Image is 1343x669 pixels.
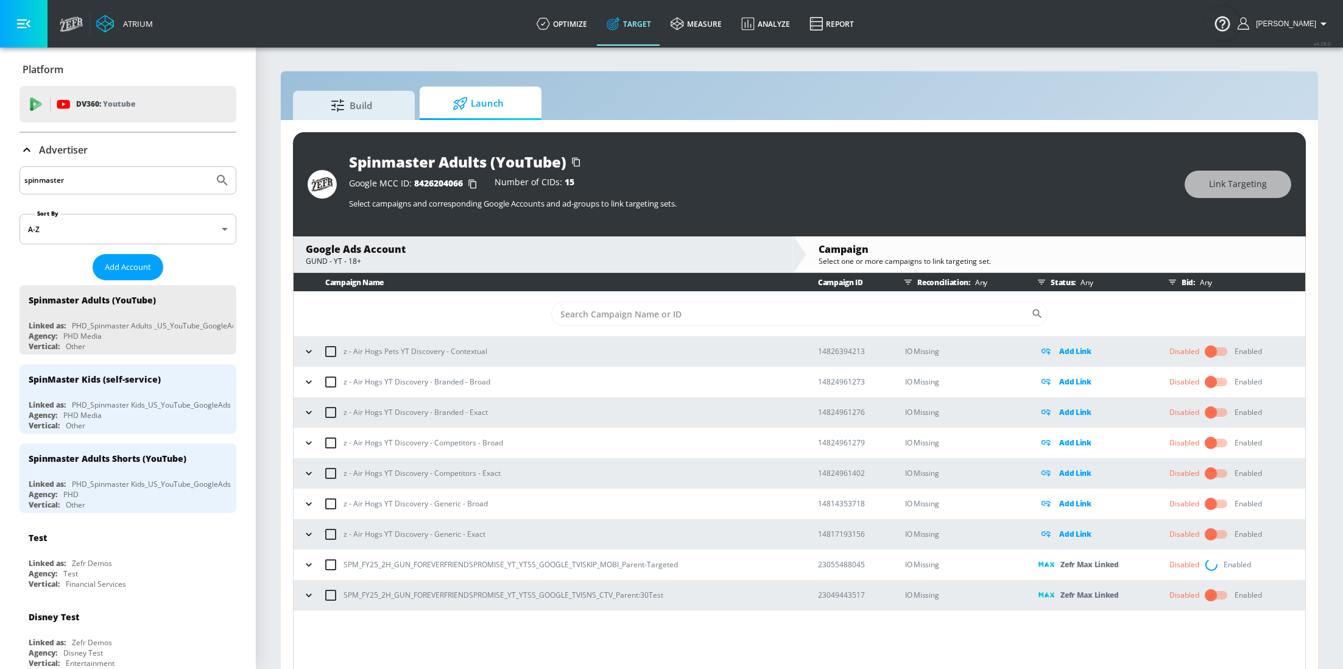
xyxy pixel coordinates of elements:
[597,2,661,46] a: Target
[29,532,47,543] div: Test
[1038,527,1150,541] div: Add Link
[29,648,57,658] div: Agency:
[93,254,163,280] button: Add Account
[29,331,57,341] div: Agency:
[1169,437,1199,448] div: Disabled
[1169,529,1199,540] div: Disabled
[29,320,66,331] div: Linked as:
[105,260,151,274] span: Add Account
[818,436,886,449] p: 14824961279
[1059,405,1091,419] p: Add Link
[432,89,524,118] span: Launch
[19,523,236,592] div: TestLinked as:Zefr DemosAgency:TestVertical:Financial Services
[1038,344,1150,358] div: Add Link
[19,444,236,513] div: Spinmaster Adults Shorts (YouTube)Linked as:PHD_Spinmaster Kids_US_YouTube_GoogleAdsAgency:PHDVer...
[344,558,678,571] p: SPM_FY25_2H_GUN_FOREVERFRIENDSPROMISE_YT_YTSS_GOOGLE_TVISKIP_MOBI_Parent-Targeted
[1238,16,1331,31] button: [PERSON_NAME]
[1314,40,1331,47] span: v 4.28.0
[19,285,236,355] div: Spinmaster Adults (YouTube)Linked as:PHD_Spinmaster Adults _US_YouTube_GoogleAdsAgency:PHD MediaV...
[344,467,501,480] p: z - Air Hogs YT Discovery - Competitors - Exact
[905,405,1019,419] p: IO Missing
[344,345,487,358] p: z - Air Hogs Pets YT Discovery - Contextual
[1169,377,1199,388] div: Disabled
[1169,559,1199,570] div: Disabled
[29,568,57,579] div: Agency:
[1059,375,1091,389] p: Add Link
[29,611,79,623] div: Disney Test
[905,527,1019,541] p: IO Missing
[19,52,236,87] div: Platform
[344,497,488,510] p: z - Air Hogs YT Discovery - Generic - Broad
[1169,346,1199,357] div: Disabled
[29,420,60,431] div: Vertical:
[818,497,886,510] p: 14814353718
[23,63,63,76] p: Platform
[1059,527,1091,541] p: Add Link
[1251,19,1316,28] span: login as: stephanie.wolklin@zefr.com
[349,198,1172,209] p: Select campaigns and corresponding Google Accounts and ad-groups to link targeting sets.
[1235,346,1262,357] div: Enabled
[1205,6,1239,40] button: Open Resource Center
[905,466,1019,480] p: IO Missing
[35,210,61,218] label: Sort By
[1235,437,1262,448] div: Enabled
[1169,407,1199,418] div: Disabled
[1038,466,1150,480] div: Add Link
[1038,405,1150,419] div: Add Link
[1059,497,1091,511] p: Add Link
[818,589,886,601] p: 23049443517
[970,276,987,289] p: Any
[819,242,1293,256] div: Campaign
[1060,557,1119,572] p: Zefr Max Linked
[551,302,1048,326] div: Search CID Name or Number
[72,400,231,410] div: PHD_Spinmaster Kids_US_YouTube_GoogleAds
[1235,498,1262,509] div: Enabled
[29,637,66,648] div: Linked as:
[72,558,112,568] div: Zefr Demos
[19,364,236,434] div: SpinMaster Kids (self-service)Linked as:PHD_Spinmaster Kids_US_YouTube_GoogleAdsAgency:PHD MediaV...
[344,589,663,601] p: SPM_FY25_2H_GUN_FOREVERFRIENDSPROMISE_YT_YTSS_GOOGLE_TVISNS_CTV_Parent:30Test
[29,453,186,464] div: Spinmaster Adults Shorts (YouTube)
[798,273,886,292] th: Campaign ID
[527,2,597,46] a: optimize
[63,648,103,658] div: Disney Test
[66,500,85,510] div: Other
[899,273,1019,291] div: Reconciliation:
[63,568,78,579] div: Test
[1038,497,1150,511] div: Add Link
[1235,377,1262,388] div: Enabled
[344,528,485,540] p: z - Air Hogs YT Discovery - Generic - Exact
[495,178,574,190] div: Number of CIDs:
[1169,498,1199,509] div: Disabled
[29,489,57,500] div: Agency:
[1059,436,1091,450] p: Add Link
[905,557,1019,572] p: IO Missing
[1235,468,1262,479] div: Enabled
[76,97,135,111] p: DV360:
[818,467,886,480] p: 14824961402
[72,637,112,648] div: Zefr Demos
[29,373,161,385] div: SpinMaster Kids (self-service)
[818,528,886,540] p: 14817193156
[1059,344,1091,358] p: Add Link
[29,579,60,589] div: Vertical:
[905,344,1019,358] p: IO Missing
[1169,468,1199,479] div: Disabled
[1038,375,1150,389] div: Add Link
[96,15,153,33] a: Atrium
[414,177,463,189] span: 8426204066
[551,302,1031,326] input: Search Campaign Name or ID
[818,406,886,419] p: 14824961276
[39,143,88,157] p: Advertiser
[1032,273,1150,291] div: Status:
[29,479,66,489] div: Linked as:
[72,320,240,331] div: PHD_Spinmaster Adults _US_YouTube_GoogleAds
[29,400,66,410] div: Linked as:
[118,18,153,29] div: Atrium
[66,658,115,668] div: Entertainment
[905,497,1019,511] p: IO Missing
